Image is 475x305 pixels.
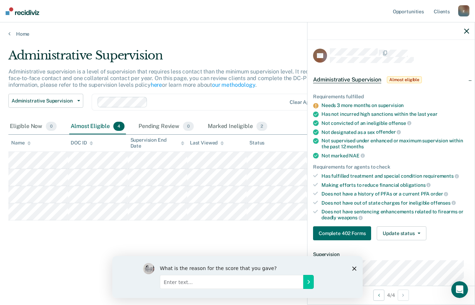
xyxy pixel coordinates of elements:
div: Requirements for agents to check [313,164,469,170]
button: Update status [377,226,426,240]
div: Last Viewed [190,140,224,146]
div: Eligible Now [8,119,58,134]
div: Requirements fulfilled [313,94,469,100]
div: Status [249,140,264,146]
button: Next Opportunity [398,290,409,301]
div: Name [11,140,31,146]
div: Needs 3 more months on supervision [321,102,469,108]
button: Complete 402 Forms [313,226,371,240]
div: DOC ID [71,140,93,146]
div: Clear agents [290,99,319,105]
span: 0 [183,122,194,131]
span: offense [389,120,411,126]
span: NAE [349,153,364,158]
div: Marked Ineligible [206,119,269,134]
span: 2 [256,122,267,131]
a: here [151,81,162,88]
dt: Supervision [313,251,469,257]
span: weapons [338,215,363,220]
div: Has not incurred high sanctions within the last [321,111,469,117]
span: months [347,144,363,149]
div: Not supervised under enhanced or maximum supervision within the past 12 [321,138,469,150]
div: Not marked [321,152,469,159]
div: Pending Review [137,119,195,134]
div: Administrative SupervisionAlmost eligible [307,69,475,91]
div: 4 / 4 [307,286,475,304]
a: Navigate to form link [313,226,374,240]
span: Administrative Supervision [12,98,75,104]
span: obligations [400,182,431,188]
a: our methodology [212,81,255,88]
div: Does not have a history of PFAs or a current PFA order [321,191,469,197]
div: Does not have sentencing enhancements related to firearms or deadly [321,209,469,221]
iframe: Survey by Kim from Recidiviz [112,256,363,298]
span: offender [376,129,401,135]
span: year [427,111,437,117]
div: Does not have out of state charges for ineligible [321,200,469,206]
div: Almost Eligible [69,119,126,134]
p: Administrative supervision is a level of supervision that requires less contact than the minimum ... [8,68,357,88]
span: Almost eligible [387,76,422,83]
div: Administrative Supervision [8,48,365,68]
img: Recidiviz [6,7,39,15]
span: requirements [423,173,459,179]
div: Not convicted of an ineligible [321,120,469,126]
div: Not designated as a sex [321,129,469,135]
button: Previous Opportunity [373,290,384,301]
span: 4 [113,122,125,131]
div: z [458,5,469,16]
div: Supervision End Date [130,137,184,149]
div: Has fulfilled treatment and special condition [321,173,469,179]
a: Home [8,31,467,37]
span: offenses [431,200,456,206]
span: Administrative Supervision [313,76,381,83]
iframe: Intercom live chat [451,281,468,298]
span: 0 [46,122,57,131]
div: Making efforts to reduce financial [321,182,469,188]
